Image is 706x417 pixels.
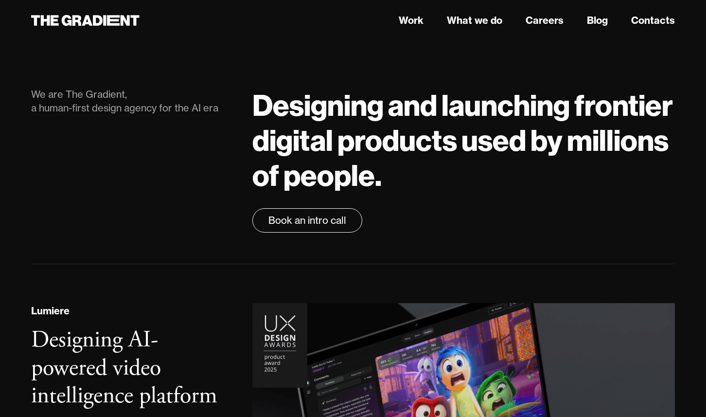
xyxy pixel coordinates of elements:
a: Blog [587,13,608,28]
a: Work [399,13,424,28]
div: Lumiere [31,304,70,318]
a: Book an intro call [252,208,362,233]
a: Careers [526,13,564,28]
h3: Designing AI-powered video intelligence platform [31,325,217,411]
h1: Designing and launching frontier digital products used by millions of people. [252,88,675,193]
a: Contacts [631,13,675,28]
a: What we do [447,13,502,28]
div: We are The Gradient, a human-first design agency for the AI era [31,88,233,115]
